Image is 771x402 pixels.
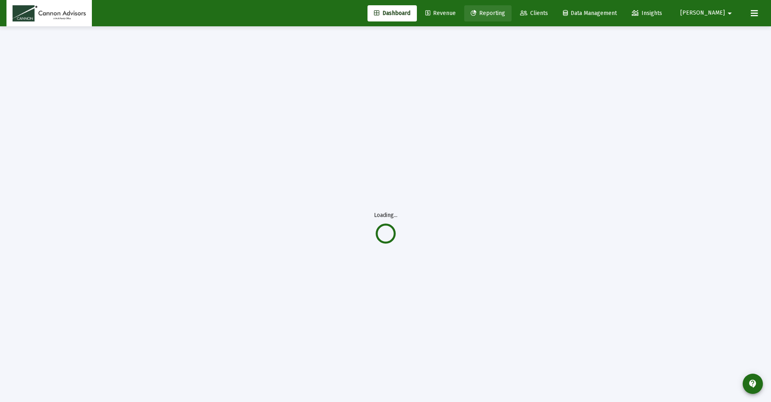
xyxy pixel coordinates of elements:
span: Reporting [471,10,505,17]
a: Revenue [419,5,462,21]
mat-icon: contact_support [748,379,758,389]
mat-icon: arrow_drop_down [725,5,735,21]
span: Dashboard [374,10,410,17]
a: Reporting [464,5,512,21]
a: Clients [514,5,554,21]
a: Dashboard [367,5,417,21]
span: Revenue [425,10,456,17]
a: Insights [625,5,669,21]
span: Clients [520,10,548,17]
button: [PERSON_NAME] [671,5,744,21]
a: Data Management [556,5,623,21]
span: Insights [632,10,662,17]
span: [PERSON_NAME] [680,10,725,17]
span: Data Management [563,10,617,17]
img: Dashboard [13,5,86,21]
